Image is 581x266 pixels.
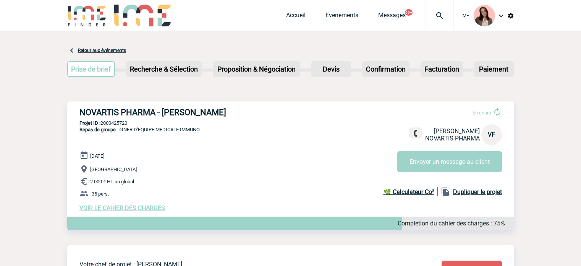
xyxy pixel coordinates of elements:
p: Paiement [475,62,513,76]
p: Confirmation [363,62,409,76]
p: Prise de brief [68,62,115,76]
p: Recherche & Sélection [127,62,201,76]
a: 🌿 Calculateur Co² [384,187,438,196]
p: 2000425720 [67,120,514,126]
span: IME [461,13,469,18]
span: 35 pers. [92,191,109,197]
p: Devis [312,62,350,76]
img: 94396-3.png [474,5,495,26]
span: VF [488,131,495,138]
img: fixe.png [412,130,419,137]
p: Proposition & Négociation [214,62,299,76]
b: Projet ID : [79,120,100,126]
img: file_copy-black-24dp.png [441,187,450,196]
span: [GEOGRAPHIC_DATA] [90,166,137,172]
a: Messages [378,11,406,22]
span: [DATE] [90,153,104,159]
span: - DINER D'EQUIPE MEDICALE IMMUNO [79,127,200,132]
span: Repas de groupe [79,127,116,132]
a: Accueil [286,11,306,22]
a: Retour aux événements [78,48,126,53]
button: Envoyer un message au client [397,151,502,172]
h3: NOVARTIS PHARMA - [PERSON_NAME] [79,108,309,117]
b: 🌿 Calculateur Co² [384,188,434,196]
a: VOIR LE CAHIER DES CHARGES [79,204,165,212]
p: Facturation [421,62,462,76]
span: [PERSON_NAME] [434,127,480,135]
a: Evénements [325,11,358,22]
img: IME-Finder [67,5,107,26]
span: En cours [473,110,491,116]
button: 99+ [405,9,413,16]
span: 2 000 € HT au global [90,179,134,184]
b: Dupliquer le projet [453,188,502,196]
span: NOVARTIS PHARMA [425,135,480,142]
